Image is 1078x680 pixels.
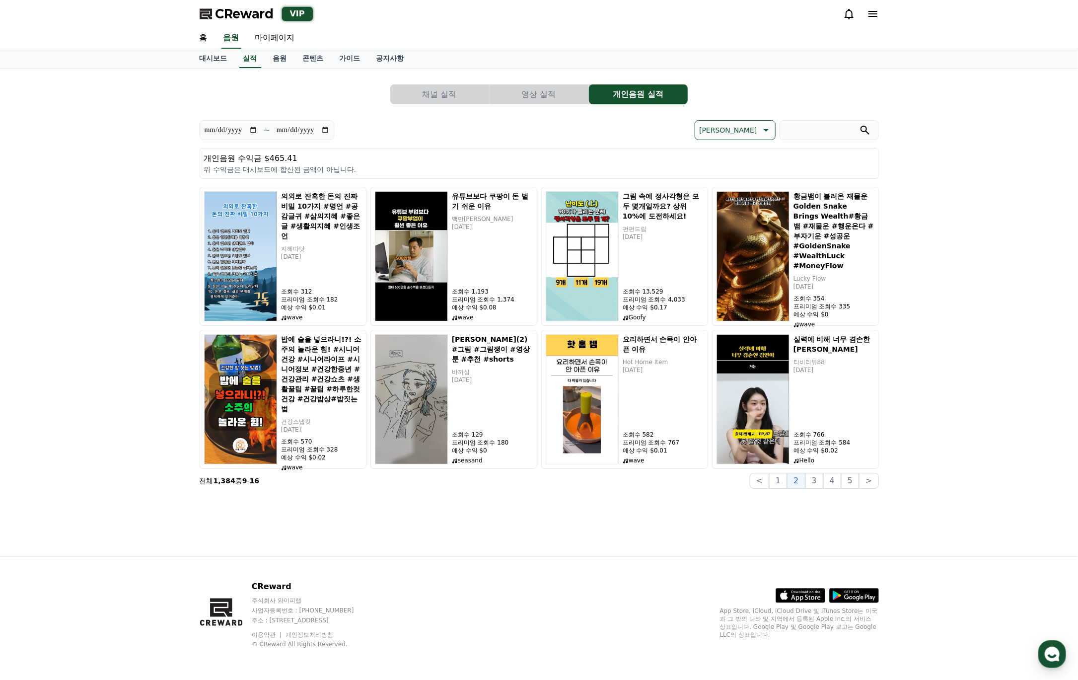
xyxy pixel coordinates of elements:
p: Goofy [623,313,704,321]
a: 클리셰(2) #그림 #그림쟁이 #영상툰 #추천 #shorts [PERSON_NAME](2) #그림 #그림쟁이 #영상툰 #추천 #shorts 바까심 [DATE] 조회수 129 ... [370,330,537,469]
strong: 9 [242,477,247,485]
p: 지혜따닷 [281,245,362,253]
button: 1 [769,473,787,489]
a: 의외로 잔혹한 돈의 진짜 비밀 10가지 #명언 #공감글귀 #삶의지혜 #좋은글 #생활의지혜 #인생조언 의외로 잔혹한 돈의 진짜 비밀 10가지 #명언 #공감글귀 #삶의지혜 #좋은... [200,187,366,326]
a: 개인음원 실적 [589,84,688,104]
p: [DATE] [452,223,533,231]
a: 음원 [265,49,295,68]
a: 실적 [239,49,261,68]
p: 조회수 582 [623,431,704,439]
img: 실력에 비해 너무 겸손한 김연아 [717,334,790,464]
img: 의외로 잔혹한 돈의 진짜 비밀 10가지 #명언 #공감글귀 #삶의지혜 #좋은글 #생활의지혜 #인생조언 [204,191,277,321]
p: 예상 수익 $0.01 [281,303,362,311]
p: 프리미엄 조회수 767 [623,439,704,447]
span: 홈 [31,330,37,338]
p: wave [623,456,704,464]
h5: 황금뱀이 불러온 재물운Golden Snake Brings Wealth#황금뱀 #재물운 #행운온다 #부자기운 #성공운#GoldenSnake #WealthLuck #MoneyFlow [793,191,874,271]
p: 프리미엄 조회수 1,374 [452,296,533,303]
button: 4 [823,473,841,489]
p: 프리미엄 조회수 584 [793,439,874,447]
a: 홈 [192,28,216,49]
p: 조회수 766 [793,431,874,439]
img: 요리하면서 손목이 안아픈 이유 [546,334,619,464]
img: 유튜브보다 쿠팡이 돈 벌기 쉬운 이유 [375,191,448,321]
img: 황금뱀이 불러온 재물운Golden Snake Brings Wealth#황금뱀 #재물운 #행운온다 #부자기운 #성공운#GoldenSnake #WealthLuck #MoneyFlow [717,191,790,321]
a: 마이페이지 [247,28,303,49]
h5: 실력에 비해 너무 겸손한 [PERSON_NAME] [793,334,874,354]
p: 예상 수익 $0 [452,447,533,454]
h5: 의외로 잔혹한 돈의 진짜 비밀 10가지 #명언 #공감글귀 #삶의지혜 #좋은글 #생활의지혜 #인생조언 [281,191,362,241]
p: 예상 수익 $0.08 [452,303,533,311]
p: 위 수익금은 대시보드에 합산된 금액이 아닙니다. [204,164,874,174]
p: [DATE] [793,366,874,374]
p: © CReward All Rights Reserved. [252,640,373,648]
p: CReward [252,581,373,593]
button: 채널 실적 [390,84,489,104]
p: 예상 수익 $0.02 [281,453,362,461]
p: ~ [264,124,270,136]
span: CReward [216,6,274,22]
button: < [750,473,769,489]
p: 조회수 570 [281,438,362,446]
button: [PERSON_NAME] [695,120,775,140]
a: 요리하면서 손목이 안아픈 이유 요리하면서 손목이 안아픈 이유 Hot Home Item [DATE] 조회수 582 프리미엄 조회수 767 예상 수익 $0.01 wave [541,330,708,469]
a: 대시보드 [192,49,235,68]
p: 바까심 [452,368,533,376]
p: wave [793,320,874,328]
a: 황금뱀이 불러온 재물운Golden Snake Brings Wealth#황금뱀 #재물운 #행운온다 #부자기운 #성공운#GoldenSnake #WealthLuck #MoneyFl... [712,187,879,326]
p: [DATE] [793,283,874,291]
p: 개인음원 수익금 $465.41 [204,152,874,164]
p: wave [281,313,362,321]
p: App Store, iCloud, iCloud Drive 및 iTunes Store는 미국과 그 밖의 나라 및 지역에서 등록된 Apple Inc.의 서비스 상표입니다. Goo... [720,607,879,639]
h5: 요리하면서 손목이 안아픈 이유 [623,334,704,354]
p: 조회수 354 [793,295,874,302]
p: 사업자등록번호 : [PHONE_NUMBER] [252,606,373,614]
p: [DATE] [281,426,362,434]
p: 조회수 129 [452,431,533,439]
a: 음원 [221,28,241,49]
a: 유튜브보다 쿠팡이 돈 벌기 쉬운 이유 유튜브보다 쿠팡이 돈 벌기 쉬운 이유 백만[PERSON_NAME] [DATE] 조회수 1,193 프리미엄 조회수 1,374 예상 수익 $... [370,187,537,326]
p: 프리미엄 조회수 335 [793,302,874,310]
button: 영상 실적 [490,84,588,104]
a: 채널 실적 [390,84,490,104]
p: 주식회사 와이피랩 [252,597,373,604]
p: 주소 : [STREET_ADDRESS] [252,616,373,624]
a: 개인정보처리방침 [286,631,333,638]
a: 공지사항 [368,49,412,68]
a: 대화 [66,315,128,340]
p: 프리미엄 조회수 180 [452,439,533,447]
p: 건강스냅컷 [281,418,362,426]
img: 그림 속에 정사각형은 모두 몇개일까요? 상위 10%에 도전하세요! [546,191,619,321]
p: 티비리뷰88 [793,358,874,366]
h5: 그림 속에 정사각형은 모두 몇개일까요? 상위 10%에 도전하세요! [623,191,704,221]
p: seasand [452,456,533,464]
img: 밥에 술을 넣으라니!?! 소주의 놀라운 힘! #시니어건강 #시니어라이프 #시니어정보 #건강한중년 #건강관리 #건강쇼츠 #생활꿀팁 #꿀팁 #하루한컷건강 #건강밥상#밥짓는법 [204,334,277,464]
p: [DATE] [452,376,533,384]
a: 그림 속에 정사각형은 모두 몇개일까요? 상위 10%에 도전하세요! 그림 속에 정사각형은 모두 몇개일까요? 상위 10%에 도전하세요! 펀펀드림 [DATE] 조회수 13,529 ... [541,187,708,326]
p: [PERSON_NAME] [699,123,757,137]
strong: 16 [250,477,259,485]
p: wave [281,463,362,471]
a: 실력에 비해 너무 겸손한 김연아 실력에 비해 너무 겸손한 [PERSON_NAME] 티비리뷰88 [DATE] 조회수 766 프리미엄 조회수 584 예상 수익 $0.02 Hello [712,330,879,469]
p: 프리미엄 조회수 4,033 [623,296,704,303]
p: [DATE] [623,366,704,374]
p: 프리미엄 조회수 328 [281,446,362,453]
button: 2 [787,473,805,489]
p: 예상 수익 $0.01 [623,447,704,454]
a: 홈 [3,315,66,340]
p: 전체 중 - [200,476,260,486]
strong: 1,384 [214,477,235,485]
span: 설정 [153,330,165,338]
p: [DATE] [281,253,362,261]
button: > [859,473,878,489]
h5: [PERSON_NAME](2) #그림 #그림쟁이 #영상툰 #추천 #shorts [452,334,533,364]
button: 3 [805,473,823,489]
button: 5 [841,473,859,489]
p: Hello [793,456,874,464]
p: 예상 수익 $0.17 [623,303,704,311]
a: 콘텐츠 [295,49,332,68]
p: Lucky Flow [793,275,874,283]
p: wave [452,313,533,321]
img: 클리셰(2) #그림 #그림쟁이 #영상툰 #추천 #shorts [375,334,448,464]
